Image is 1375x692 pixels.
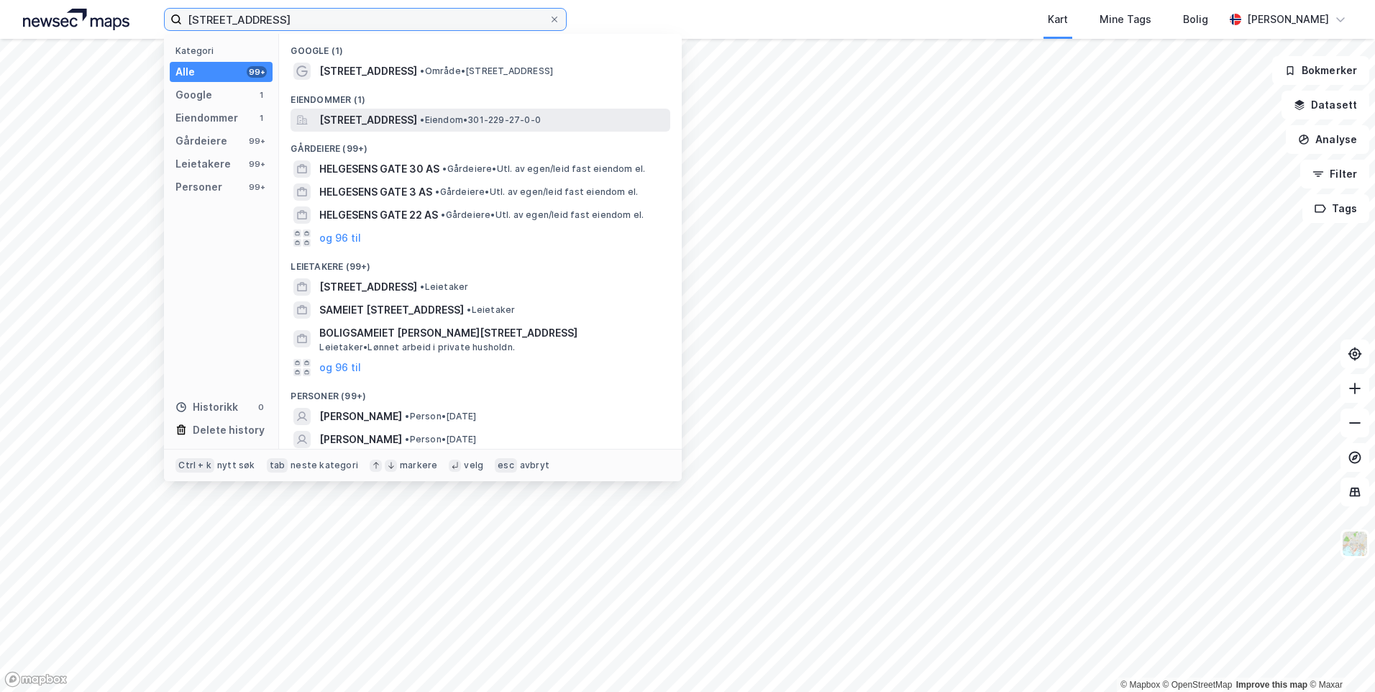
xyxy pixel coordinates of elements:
span: Gårdeiere • Utl. av egen/leid fast eiendom el. [435,186,638,198]
div: tab [267,458,288,473]
div: Eiendommer (1) [279,83,682,109]
span: [STREET_ADDRESS] [319,278,417,296]
div: 99+ [247,158,267,170]
div: nytt søk [217,460,255,471]
button: Datasett [1282,91,1369,119]
div: Kart [1048,11,1068,28]
a: OpenStreetMap [1163,680,1233,690]
div: avbryt [520,460,549,471]
div: neste kategori [291,460,358,471]
div: Google [175,86,212,104]
div: 99+ [247,66,267,78]
span: Område • [STREET_ADDRESS] [420,65,553,77]
div: Google (1) [279,34,682,60]
div: velg [464,460,483,471]
div: Historikk [175,399,238,416]
div: Alle [175,63,195,81]
span: Gårdeiere • Utl. av egen/leid fast eiendom el. [441,209,644,221]
span: • [467,304,471,315]
div: Delete history [193,422,265,439]
span: [STREET_ADDRESS] [319,111,417,129]
span: Gårdeiere • Utl. av egen/leid fast eiendom el. [442,163,645,175]
div: markere [400,460,437,471]
button: Bokmerker [1272,56,1369,85]
span: Person • [DATE] [405,434,476,445]
iframe: Chat Widget [1303,623,1375,692]
div: Personer [175,178,222,196]
div: 99+ [247,181,267,193]
input: Søk på adresse, matrikkel, gårdeiere, leietakere eller personer [182,9,549,30]
div: 99+ [247,135,267,147]
span: Leietaker [467,304,515,316]
span: HELGESENS GATE 22 AS [319,206,438,224]
div: Leietakere [175,155,231,173]
div: Eiendommer [175,109,238,127]
span: [PERSON_NAME] [319,431,402,448]
div: 1 [255,89,267,101]
div: Bolig [1183,11,1208,28]
span: Leietaker • Lønnet arbeid i private husholdn. [319,342,515,353]
span: • [420,65,424,76]
div: Gårdeiere (99+) [279,132,682,158]
img: logo.a4113a55bc3d86da70a041830d287a7e.svg [23,9,129,30]
span: • [420,281,424,292]
button: Tags [1302,194,1369,223]
span: [PERSON_NAME] [319,408,402,425]
img: Z [1341,530,1369,557]
span: BOLIGSAMEIET [PERSON_NAME][STREET_ADDRESS] [319,324,664,342]
span: • [435,186,439,197]
button: Filter [1300,160,1369,188]
div: Leietakere (99+) [279,250,682,276]
div: 0 [255,401,267,413]
span: Eiendom • 301-229-27-0-0 [420,114,541,126]
span: HELGESENS GATE 3 AS [319,183,432,201]
div: Gårdeiere [175,132,227,150]
span: • [442,163,447,174]
a: Mapbox [1120,680,1160,690]
span: HELGESENS GATE 30 AS [319,160,439,178]
a: Improve this map [1236,680,1307,690]
span: Person • [DATE] [405,411,476,422]
div: Personer (99+) [279,379,682,405]
span: • [405,434,409,445]
button: og 96 til [319,229,361,247]
div: esc [495,458,517,473]
span: • [420,114,424,125]
span: [STREET_ADDRESS] [319,63,417,80]
div: [PERSON_NAME] [1247,11,1329,28]
div: Mine Tags [1100,11,1151,28]
div: Ctrl + k [175,458,214,473]
div: Kategori [175,45,273,56]
span: • [441,209,445,220]
span: SAMEIET [STREET_ADDRESS] [319,301,464,319]
button: og 96 til [319,359,361,376]
button: Analyse [1286,125,1369,154]
span: • [405,411,409,422]
div: 1 [255,112,267,124]
span: Leietaker [420,281,468,293]
a: Mapbox homepage [4,671,68,688]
